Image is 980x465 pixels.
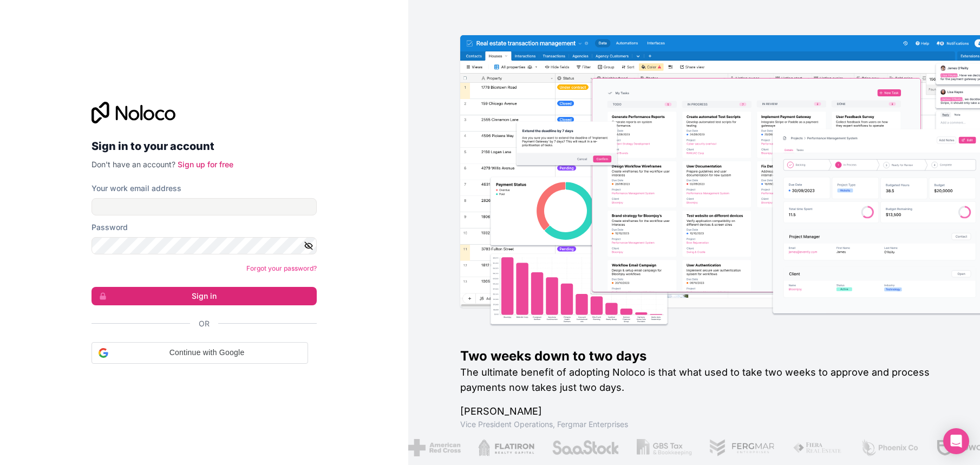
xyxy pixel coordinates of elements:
[92,222,128,233] label: Password
[92,287,317,305] button: Sign in
[246,264,317,272] a: Forgot your password?
[92,136,317,156] h2: Sign in to your account
[705,439,771,456] img: /assets/fergmar-CudnrXN5.png
[92,198,317,215] input: Email address
[199,318,210,329] span: Or
[178,160,233,169] a: Sign up for free
[92,237,317,254] input: Password
[632,439,688,456] img: /assets/gbstax-C-GtDUiK.png
[92,342,308,364] div: Continue with Google
[460,404,945,419] h1: [PERSON_NAME]
[404,439,456,456] img: /assets/american-red-cross-BAupjrZR.png
[113,347,301,358] span: Continue with Google
[92,183,181,194] label: Your work email address
[460,419,945,430] h1: Vice President Operations , Fergmar Enterprises
[788,439,839,456] img: /assets/fiera-fwj2N5v4.png
[92,160,175,169] span: Don't have an account?
[460,348,945,365] h1: Two weeks down to two days
[943,428,969,454] div: Open Intercom Messenger
[474,439,530,456] img: /assets/flatiron-C8eUkumj.png
[547,439,616,456] img: /assets/saastock-C6Zbiodz.png
[460,365,945,395] h2: The ultimate benefit of adopting Noloco is that what used to take two weeks to approve and proces...
[856,439,914,456] img: /assets/phoenix-BREaitsQ.png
